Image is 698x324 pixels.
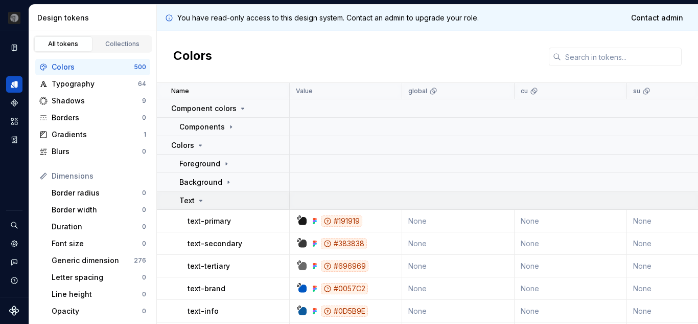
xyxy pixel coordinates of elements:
td: None [515,255,627,277]
a: Borders0 [35,110,150,126]
svg: Supernova Logo [9,306,19,316]
p: text-tertiary [188,261,230,271]
a: Border width0 [48,202,150,218]
div: 0 [142,206,146,214]
div: Borders [52,113,142,123]
a: Line height0 [48,286,150,303]
div: Line height [52,289,142,299]
div: Letter spacing [52,272,142,283]
a: Letter spacing0 [48,269,150,286]
a: Components [6,95,22,111]
div: Typography [52,79,138,89]
p: Name [171,87,189,95]
a: Font size0 [48,235,150,252]
p: Text [179,196,195,206]
a: Storybook stories [6,132,22,148]
div: Border radius [52,188,142,198]
a: Design tokens [6,76,22,93]
div: 0 [142,223,146,231]
p: You have read-only access to this design system. Contact an admin to upgrade your role. [177,13,479,23]
div: All tokens [38,40,89,48]
p: Value [296,87,313,95]
p: text-secondary [188,239,242,249]
a: Shadows9 [35,93,150,109]
a: Generic dimension276 [48,252,150,269]
div: Dimensions [52,171,146,181]
div: 0 [142,240,146,248]
button: Search ⌘K [6,217,22,233]
div: 0 [142,114,146,122]
button: Contact support [6,254,22,270]
div: Collections [97,40,148,48]
a: Blurs0 [35,143,150,160]
p: text-brand [188,284,225,294]
div: Blurs [52,146,142,157]
td: None [402,277,515,300]
td: None [515,210,627,232]
a: Settings [6,235,22,252]
div: 0 [142,189,146,197]
div: Generic dimension [52,255,134,266]
div: 0 [142,273,146,282]
p: global [408,87,427,95]
td: None [402,210,515,232]
a: Contact admin [624,9,690,27]
a: Opacity0 [48,303,150,319]
div: #0057C2 [321,283,368,294]
div: Font size [52,239,142,249]
td: None [402,232,515,255]
div: #191919 [321,215,362,227]
img: 3ce36157-9fde-47d2-9eb8-fa8ebb961d3d.png [8,12,20,24]
div: 64 [138,80,146,88]
p: Components [179,122,225,132]
p: cu [521,87,528,95]
div: 0 [142,307,146,315]
div: Duration [52,222,142,232]
div: Gradients [52,129,144,140]
span: Contact admin [631,13,683,23]
div: 500 [134,63,146,71]
input: Search in tokens... [561,48,682,66]
a: Documentation [6,39,22,56]
div: Border width [52,205,142,215]
div: Design tokens [37,13,152,23]
td: None [515,300,627,322]
div: 1 [144,131,146,139]
td: None [515,232,627,255]
td: None [402,255,515,277]
a: Colors500 [35,59,150,75]
div: 276 [134,256,146,265]
a: Typography64 [35,76,150,92]
a: Duration0 [48,219,150,235]
td: None [402,300,515,322]
p: text-info [188,306,219,316]
a: Assets [6,113,22,129]
div: #383838 [321,238,367,249]
div: #696969 [321,261,368,272]
p: Colors [171,140,194,150]
div: Opacity [52,306,142,316]
div: 0 [142,147,146,156]
p: Component colors [171,103,237,114]
a: Gradients1 [35,126,150,143]
p: text-primary [188,216,231,226]
div: 0 [142,290,146,298]
div: Shadows [52,96,142,106]
p: Background [179,177,222,187]
div: Colors [52,62,134,72]
a: Border radius0 [48,185,150,201]
div: 9 [142,97,146,105]
p: Foreground [179,159,220,169]
div: #0D5B9E [321,306,368,317]
td: None [515,277,627,300]
h2: Colors [173,48,212,66]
